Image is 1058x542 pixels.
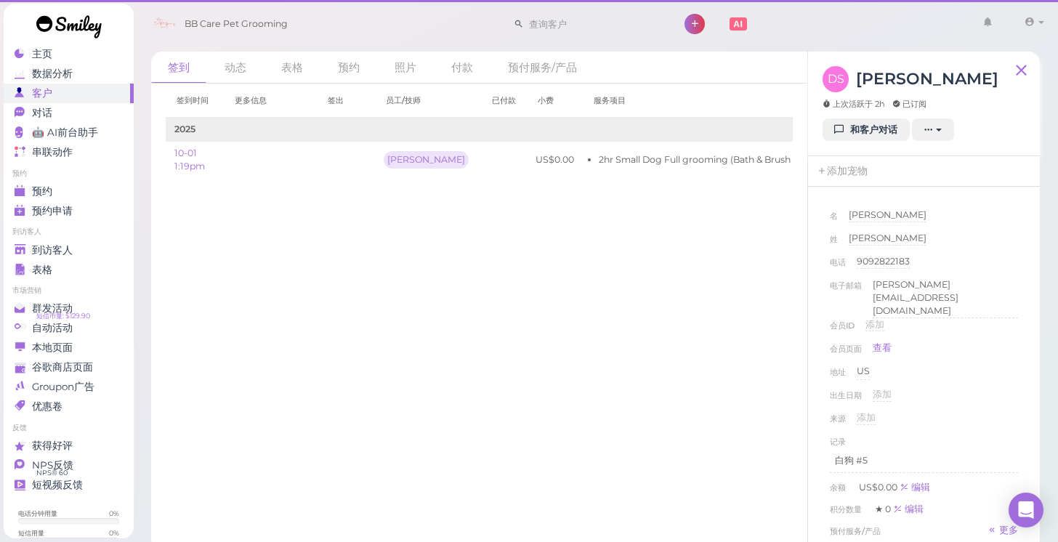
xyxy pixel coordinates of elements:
[32,107,52,119] span: 对话
[849,232,926,246] div: [PERSON_NAME]
[4,456,134,475] a: NPS反馈 NPS® 60
[873,389,892,400] span: 添加
[18,528,44,538] div: 短信用量
[32,244,73,256] span: 到访客人
[4,260,134,280] a: 表格
[32,361,93,373] span: 谷歌商店页面
[32,87,52,100] span: 客户
[32,479,83,491] span: 短视频反馈
[4,377,134,397] a: Groupon广告
[4,286,134,296] li: 市场营销
[32,400,62,413] span: 优惠卷
[151,52,206,84] a: 签到
[224,84,317,118] th: 更多信息
[32,322,73,334] span: 自动活动
[893,503,924,514] a: 编辑
[32,205,73,217] span: 预约申请
[491,52,594,83] a: 预付服务/产品
[835,454,1013,467] p: 白狗 #5
[857,412,876,423] span: 添加
[4,436,134,456] a: 获得好评
[823,98,885,110] span: 上次活跃于 2h
[4,423,134,433] li: 反馈
[264,52,320,83] a: 表格
[4,44,134,64] a: 主页
[4,227,134,237] li: 到访客人
[4,103,134,123] a: 对话
[375,84,481,118] th: 员工/技师
[4,142,134,162] a: 串联动作
[4,64,134,84] a: 数据分析
[583,84,844,118] th: 服务项目
[830,255,846,278] span: 电话
[873,278,1018,318] div: [PERSON_NAME][EMAIL_ADDRESS][DOMAIN_NAME]
[830,278,862,318] span: 电子邮箱
[830,365,846,388] span: 地址
[4,338,134,357] a: 本地页面
[481,84,527,118] th: 已付款
[1009,493,1043,527] div: Open Intercom Messenger
[32,68,73,80] span: 数据分析
[830,232,838,255] span: 姓
[32,381,94,393] span: Groupon广告
[4,475,134,495] a: 短视频反馈
[321,52,376,83] a: 预约
[830,482,848,493] span: 余额
[384,151,469,169] div: [PERSON_NAME]
[32,48,52,60] span: 主页
[174,147,205,171] a: 10-01 1:19pm
[4,169,134,179] li: 预约
[32,264,52,276] span: 表格
[4,357,134,377] a: 谷歌商店页面
[527,142,583,178] td: US$0.00
[32,302,73,315] span: 群发活动
[873,341,892,355] a: 查看
[830,318,855,341] span: 会员ID
[109,528,119,538] div: 0 %
[830,411,846,434] span: 来源
[857,365,870,379] div: US
[830,388,862,411] span: 出生日期
[166,84,224,118] th: 签到时间
[32,185,52,198] span: 预约
[4,84,134,103] a: 客户
[32,126,98,139] span: 🤖 AI前台助手
[32,341,73,354] span: 本地页面
[830,504,864,514] span: 积分数量
[524,12,665,36] input: 查询客户
[823,66,849,92] span: DS
[900,482,930,493] a: 编辑
[4,299,134,318] a: 群发活动 短信币量: $129.90
[36,467,68,479] span: NPS® 60
[4,397,134,416] a: 优惠卷
[830,209,838,232] span: 名
[4,182,134,201] a: 预约
[4,240,134,260] a: 到访客人
[856,66,998,92] h3: [PERSON_NAME]
[185,4,288,44] span: BB Care Pet Grooming
[527,84,583,118] th: 小费
[32,146,73,158] span: 串联动作
[36,310,90,322] span: 短信币量: $129.90
[378,52,433,83] a: 照片
[859,482,900,493] span: US$0.00
[875,503,893,514] span: ★ 0
[830,524,881,538] span: 预付服务/产品
[823,118,910,142] a: 和客户对话
[317,84,375,118] th: 签出
[435,52,490,83] a: 付款
[174,124,195,134] b: 2025
[32,440,73,452] span: 获得好评
[830,434,846,449] div: 记录
[808,156,876,187] a: 添加宠物
[599,153,836,166] li: 2hr Small Dog Full grooming (Bath & Brush + Haircut)
[865,319,884,330] span: 添加
[109,509,119,518] div: 0 %
[849,209,926,220] span: [PERSON_NAME]
[4,318,134,338] a: 自动活动
[830,341,862,362] span: 会员页面
[32,459,73,472] span: NPS反馈
[892,98,926,110] span: 已订阅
